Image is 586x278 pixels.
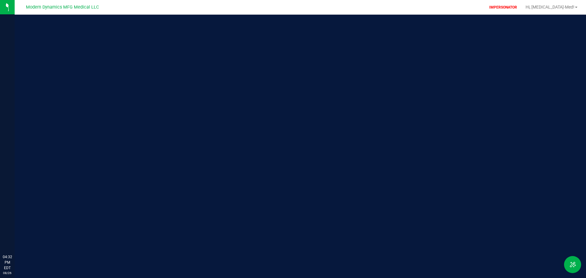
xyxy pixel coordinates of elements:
[26,5,99,10] span: Modern Dynamics MFG Medical LLC
[487,5,519,10] p: IMPERSONATOR
[3,254,12,271] p: 04:32 PM EDT
[564,256,581,273] button: Toggle Menu
[3,271,12,275] p: 08/26
[526,5,574,9] span: Hi, [MEDICAL_DATA]-Med!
